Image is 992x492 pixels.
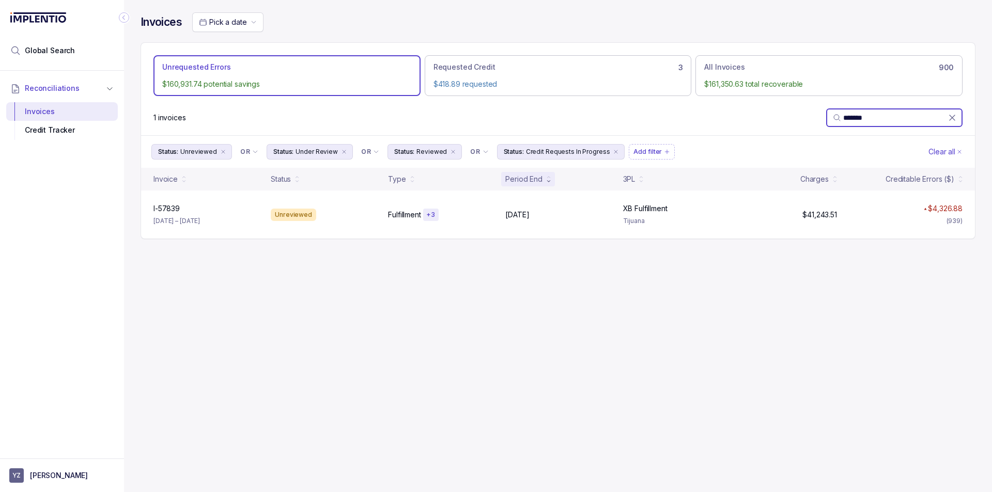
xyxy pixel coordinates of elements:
[704,62,745,72] p: All Invoices
[802,210,837,220] p: $41,243.51
[271,209,316,221] div: Unreviewed
[449,148,457,156] div: remove content
[118,11,130,24] div: Collapse Icon
[236,145,262,159] button: Filter Chip Connector undefined
[928,147,955,157] p: Clear all
[153,203,180,214] p: I-57839
[504,147,524,157] p: Status:
[623,203,668,214] p: XB Fulfillment
[14,102,110,121] div: Invoices
[151,144,232,160] button: Filter Chip Unreviewed
[153,113,186,123] div: Remaining page entries
[6,77,118,100] button: Reconciliations
[6,100,118,142] div: Reconciliations
[433,79,683,89] p: $418.89 requested
[219,148,227,156] div: remove content
[153,174,178,184] div: Invoice
[623,216,728,226] p: Tijuana
[199,17,246,27] search: Date Range Picker
[388,210,421,220] p: Fulfillment
[394,147,414,157] p: Status:
[926,144,965,160] button: Clear Filters
[162,62,230,72] p: Unrequested Errors
[9,468,115,483] button: User initials[PERSON_NAME]
[939,64,954,72] h6: 900
[296,147,338,157] p: Under Review
[800,174,829,184] div: Charges
[30,470,88,481] p: [PERSON_NAME]
[526,147,610,157] p: Credit Requests In Progress
[361,148,379,156] li: Filter Chip Connector undefined
[629,144,675,160] button: Filter Chip Add filter
[388,174,406,184] div: Type
[357,145,383,159] button: Filter Chip Connector undefined
[470,148,480,156] p: OR
[505,210,529,220] p: [DATE]
[162,79,412,89] p: $160,931.74 potential savings
[928,203,963,214] p: $4,326.88
[153,113,186,123] p: 1 invoices
[153,55,963,96] ul: Action Tab Group
[416,147,447,157] p: Reviewed
[388,144,462,160] button: Filter Chip Reviewed
[180,147,217,157] p: Unreviewed
[273,147,293,157] p: Status:
[361,148,371,156] p: OR
[505,174,542,184] div: Period End
[14,121,110,139] div: Credit Tracker
[153,216,200,226] p: [DATE] – [DATE]
[924,208,927,210] img: red pointer upwards
[466,145,492,159] button: Filter Chip Connector undefined
[158,147,178,157] p: Status:
[209,18,246,26] span: Pick a date
[612,148,620,156] div: remove content
[192,12,263,32] button: Date Range Picker
[271,174,291,184] div: Status
[497,144,625,160] button: Filter Chip Credit Requests In Progress
[678,64,683,72] h6: 3
[886,174,954,184] div: Creditable Errors ($)
[141,15,182,29] h4: Invoices
[240,148,258,156] li: Filter Chip Connector undefined
[9,468,24,483] span: User initials
[240,148,250,156] p: OR
[947,216,963,226] div: (939)
[340,148,348,156] div: remove content
[704,79,954,89] p: $161,350.63 total recoverable
[151,144,926,160] ul: Filter Group
[433,62,495,72] p: Requested Credit
[426,211,436,219] p: + 3
[267,144,353,160] button: Filter Chip Under Review
[470,148,488,156] li: Filter Chip Connector undefined
[25,83,80,93] span: Reconciliations
[25,45,75,56] span: Global Search
[623,174,636,184] div: 3PL
[633,147,662,157] p: Add filter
